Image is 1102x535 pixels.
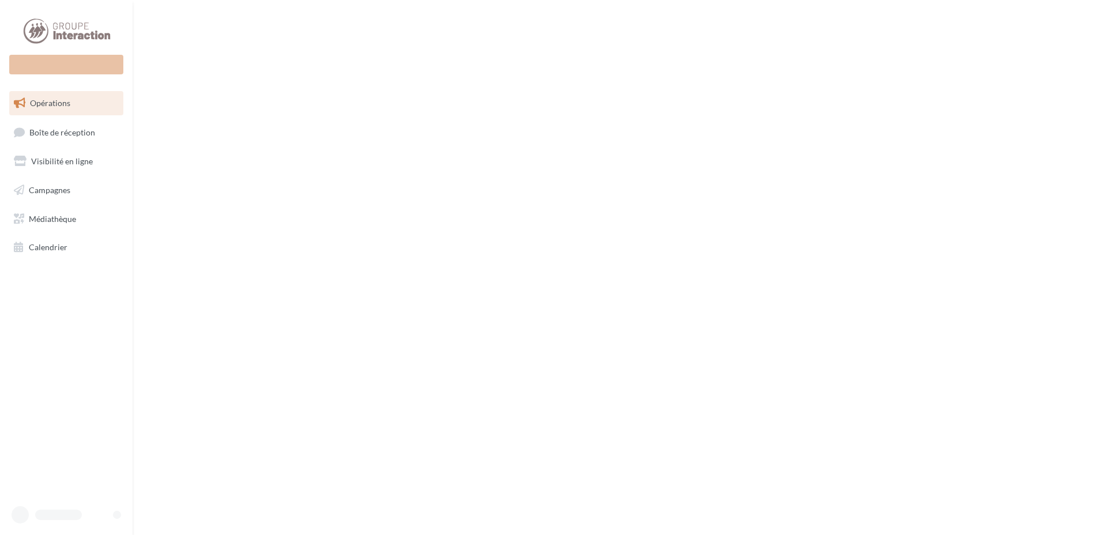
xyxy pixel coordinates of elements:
[30,98,70,108] span: Opérations
[29,185,70,195] span: Campagnes
[7,120,126,145] a: Boîte de réception
[31,156,93,166] span: Visibilité en ligne
[7,207,126,231] a: Médiathèque
[7,91,126,115] a: Opérations
[29,242,67,252] span: Calendrier
[7,235,126,259] a: Calendrier
[29,127,95,137] span: Boîte de réception
[29,213,76,223] span: Médiathèque
[7,178,126,202] a: Campagnes
[9,55,123,74] div: Nouvelle campagne
[7,149,126,174] a: Visibilité en ligne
